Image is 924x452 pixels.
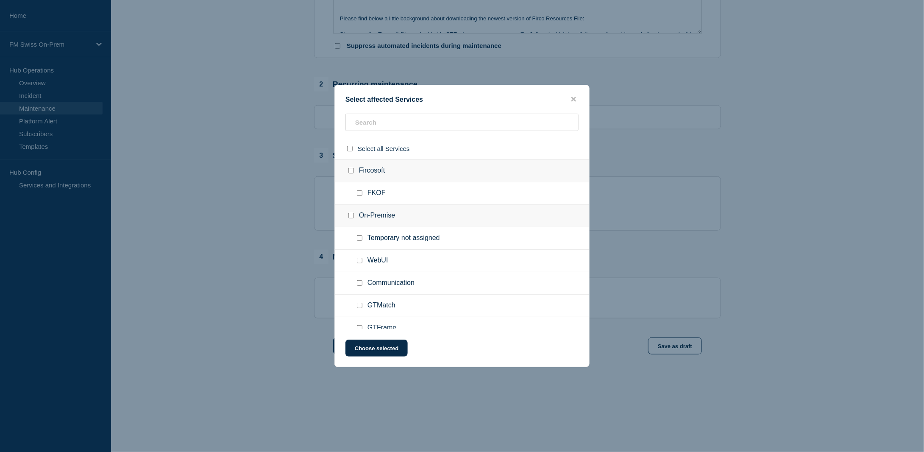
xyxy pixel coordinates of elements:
[348,213,354,218] input: On-Premise checkbox
[335,205,589,227] div: On-Premise
[367,301,395,310] span: GTMatch
[335,95,589,103] div: Select affected Services
[347,146,353,151] input: select all checkbox
[367,324,396,332] span: GTFrame
[357,258,362,263] input: WebUI checkbox
[345,114,579,131] input: Search
[357,190,362,196] input: FKOF checkbox
[569,95,579,103] button: close button
[367,279,415,287] span: Communication
[357,280,362,286] input: Communication checkbox
[367,257,388,265] span: WebUI
[345,340,408,357] button: Choose selected
[367,234,440,243] span: Temporary not assigned
[367,189,386,198] span: FKOF
[335,159,589,182] div: Fircosoft
[357,235,362,241] input: Temporary not assigned checkbox
[357,325,362,331] input: GTFrame checkbox
[348,168,354,173] input: Fircosoft checkbox
[357,303,362,308] input: GTMatch checkbox
[358,145,410,152] span: Select all Services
